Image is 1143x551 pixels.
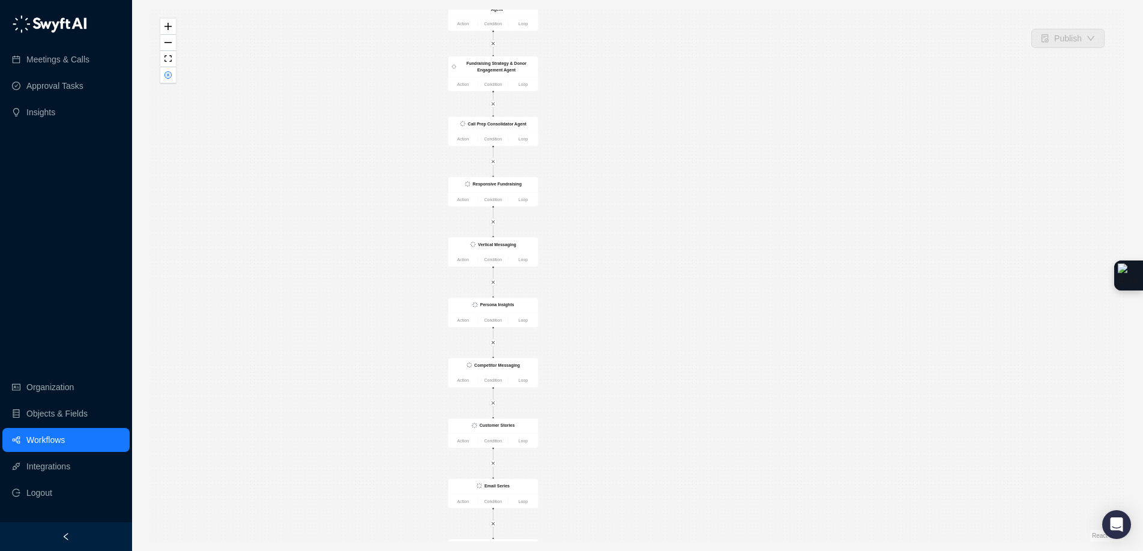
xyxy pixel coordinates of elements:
[1031,29,1105,48] button: Publish
[448,498,478,504] a: Action
[452,65,456,69] img: logo-small-inverted-DW8HDUn_.png
[463,1,531,12] strong: Tech Stack + Giving Infrastructure Agent
[448,81,478,88] a: Action
[491,101,495,106] span: close
[62,532,70,541] span: left
[480,303,514,307] strong: Persona Insights
[466,61,526,72] strong: Fundraising Strategy & Donor Engagement Agent
[1118,263,1139,288] img: Extension Icon
[448,177,538,207] div: Responsive FundraisingActionConditionLoop
[160,51,176,67] button: fit view
[26,100,55,124] a: Insights
[460,121,465,126] img: logo-small-inverted-DW8HDUn_.png
[478,81,508,88] a: Condition
[448,56,538,91] div: Fundraising Strategy & Donor Engagement AgentActionConditionLoop
[478,317,508,324] a: Condition
[448,317,478,324] a: Action
[448,478,538,508] div: Email SeriesActionConditionLoop
[478,196,508,203] a: Condition
[468,121,526,126] strong: Call Prep Consolidator Agent
[470,242,475,247] img: logo-small-inverted-DW8HDUn_.png
[26,428,65,452] a: Workflows
[26,375,74,399] a: Organization
[491,340,495,345] span: close
[508,498,538,504] a: Loop
[164,71,172,79] span: close-circle
[478,498,508,504] a: Condition
[477,483,482,489] img: logo-small-inverted-DW8HDUn_.png
[484,483,510,488] strong: Email Series
[448,418,538,448] div: Customer StoriesActionConditionLoop
[26,454,70,478] a: Integrations
[1102,510,1131,539] div: Open Intercom Messenger
[472,182,522,187] strong: Responsive Fundraising
[508,377,538,384] a: Loop
[478,377,508,384] a: Condition
[448,237,538,267] div: Vertical MessagingActionConditionLoop
[160,19,176,35] button: zoom in
[508,256,538,263] a: Loop
[508,136,538,142] a: Loop
[478,438,508,444] a: Condition
[480,423,515,428] strong: Customer Stories
[466,363,472,368] img: logo-small-inverted-DW8HDUn_.png
[26,481,52,505] span: Logout
[26,402,88,426] a: Objects & Fields
[448,438,478,444] a: Action
[491,522,495,526] span: close
[472,302,478,307] img: logo-small-inverted-DW8HDUn_.png
[491,461,495,465] span: close
[491,401,495,405] span: close
[448,116,538,146] div: Call Prep Consolidator AgentActionConditionLoop
[508,81,538,88] a: Loop
[448,136,478,142] a: Action
[478,136,508,142] a: Condition
[465,181,470,187] img: logo-small-inverted-DW8HDUn_.png
[478,242,516,247] strong: Vertical Messaging
[508,196,538,203] a: Loop
[26,74,83,98] a: Approval Tasks
[491,220,495,224] span: close
[491,160,495,164] span: close
[12,489,20,497] span: logout
[1092,532,1122,539] a: React Flow attribution
[26,47,89,71] a: Meetings & Calls
[508,438,538,444] a: Loop
[508,317,538,324] a: Loop
[448,377,478,384] a: Action
[160,35,176,51] button: zoom out
[478,256,508,263] a: Condition
[491,280,495,285] span: close
[448,20,478,27] a: Action
[448,298,538,328] div: Persona InsightsActionConditionLoop
[448,358,538,388] div: Competitor MessagingActionConditionLoop
[160,67,176,83] button: close-circle
[474,363,520,367] strong: Competitor Messaging
[508,20,538,27] a: Loop
[472,423,477,428] img: logo-small-inverted-DW8HDUn_.png
[478,20,508,27] a: Condition
[491,41,495,46] span: close
[12,15,87,33] img: logo-05li4sbe.png
[448,256,478,263] a: Action
[448,196,478,203] a: Action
